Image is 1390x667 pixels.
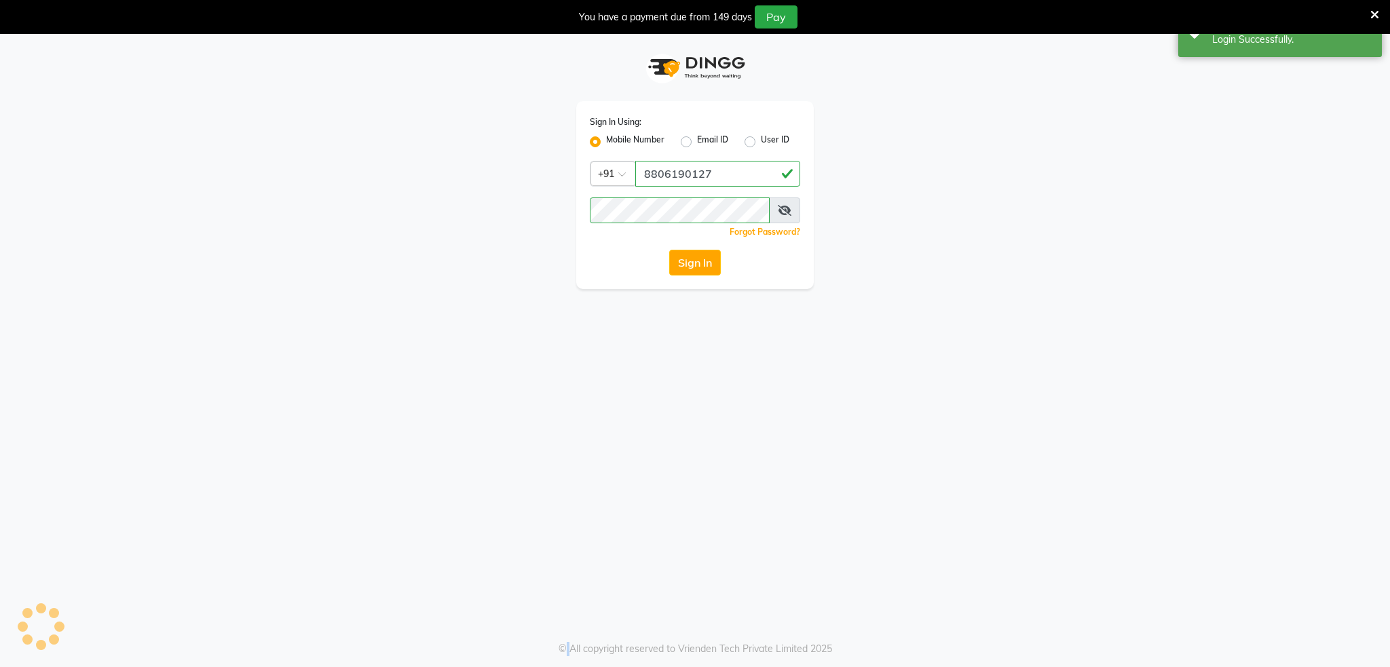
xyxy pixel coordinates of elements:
label: User ID [761,134,789,150]
button: Pay [755,5,797,28]
button: Sign In [669,250,721,275]
a: Forgot Password? [730,227,800,237]
input: Username [590,197,770,223]
img: logo1.svg [641,47,749,88]
label: Mobile Number [606,134,664,150]
input: Username [635,161,800,187]
div: You have a payment due from 149 days [579,10,752,24]
div: Login Successfully. [1212,33,1372,47]
label: Email ID [697,134,728,150]
label: Sign In Using: [590,116,641,128]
